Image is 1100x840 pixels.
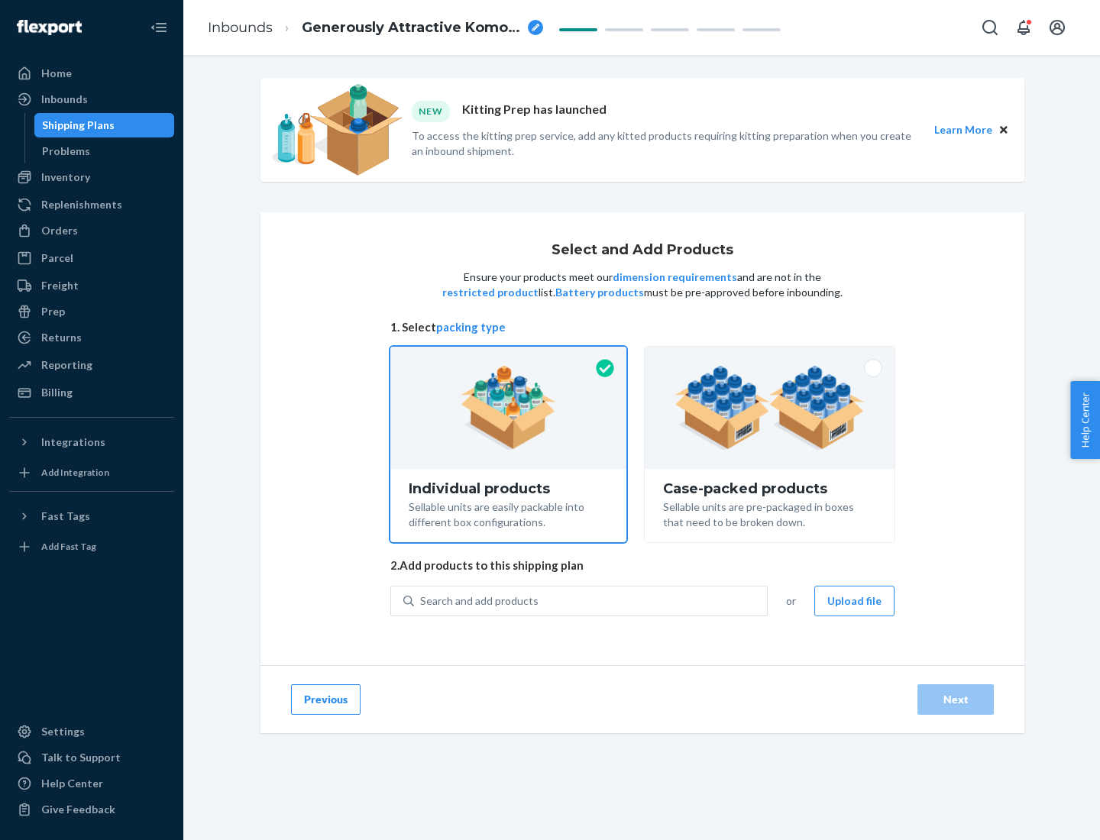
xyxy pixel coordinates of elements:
div: Home [41,66,72,81]
div: Billing [41,385,73,400]
div: Returns [41,330,82,345]
div: Problems [42,144,90,159]
div: Search and add products [420,593,539,609]
div: Replenishments [41,197,122,212]
a: Inventory [9,165,174,189]
a: Problems [34,139,175,163]
p: Ensure your products meet our and are not in the list. must be pre-approved before inbounding. [441,270,844,300]
a: Talk to Support [9,745,174,770]
img: case-pack.59cecea509d18c883b923b81aeac6d0b.png [675,366,865,450]
div: Orders [41,223,78,238]
a: Reporting [9,353,174,377]
a: Inbounds [208,19,273,36]
button: Close Navigation [144,12,174,43]
div: Reporting [41,357,92,373]
span: or [786,593,796,609]
div: Add Fast Tag [41,540,96,553]
button: Open notifications [1008,12,1039,43]
div: Add Integration [41,466,109,479]
div: Sellable units are easily packable into different box configurations. [409,496,608,530]
ol: breadcrumbs [196,5,555,50]
a: Home [9,61,174,86]
button: Integrations [9,430,174,454]
span: 1. Select [390,319,895,335]
h1: Select and Add Products [552,243,733,258]
a: Shipping Plans [34,113,175,137]
button: dimension requirements [613,270,737,285]
p: Kitting Prep has launched [462,101,607,121]
button: restricted product [442,285,539,300]
button: Open account menu [1042,12,1072,43]
div: Inbounds [41,92,88,107]
div: Integrations [41,435,105,450]
div: Next [930,692,981,707]
div: Settings [41,724,85,739]
a: Prep [9,299,174,324]
div: Prep [41,304,65,319]
a: Parcel [9,246,174,270]
div: Fast Tags [41,509,90,524]
button: Give Feedback [9,797,174,822]
button: Battery products [555,285,644,300]
div: Parcel [41,250,73,266]
div: Case-packed products [663,481,876,496]
a: Freight [9,273,174,298]
a: Billing [9,380,174,405]
button: Learn More [934,121,992,138]
div: Help Center [41,776,103,791]
div: Inventory [41,170,90,185]
a: Help Center [9,771,174,796]
a: Add Integration [9,460,174,485]
a: Settings [9,719,174,744]
a: Inbounds [9,87,174,111]
a: Replenishments [9,192,174,217]
button: Open Search Box [975,12,1005,43]
button: Upload file [814,586,895,616]
img: individual-pack.facf35554cb0f1810c75b2bd6df2d64e.png [461,366,556,450]
div: Individual products [409,481,608,496]
button: Fast Tags [9,504,174,528]
a: Add Fast Tag [9,535,174,559]
div: NEW [412,101,450,121]
div: Shipping Plans [42,118,115,133]
a: Returns [9,325,174,350]
p: To access the kitting prep service, add any kitted products requiring kitting preparation when yo... [412,128,920,159]
span: Generously Attractive Komodo Dragon [302,18,522,38]
div: Talk to Support [41,750,121,765]
button: packing type [436,319,506,335]
button: Next [917,684,994,715]
button: Previous [291,684,361,715]
button: Help Center [1070,381,1100,459]
div: Sellable units are pre-packaged in boxes that need to be broken down. [663,496,876,530]
span: 2. Add products to this shipping plan [390,557,895,573]
a: Orders [9,218,174,243]
img: Flexport logo [17,20,82,35]
div: Freight [41,278,79,293]
button: Close [995,121,1012,138]
div: Give Feedback [41,802,115,817]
